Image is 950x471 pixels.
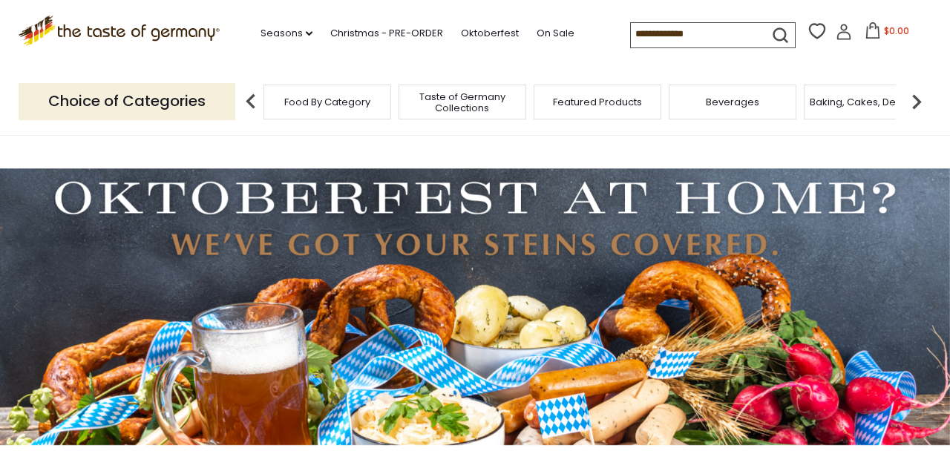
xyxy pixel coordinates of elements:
[236,87,266,116] img: previous arrow
[461,25,519,42] a: Oktoberfest
[19,83,235,119] p: Choice of Categories
[902,87,931,116] img: next arrow
[810,96,925,108] a: Baking, Cakes, Desserts
[553,96,642,108] a: Featured Products
[403,91,522,113] a: Taste of Germany Collections
[261,25,312,42] a: Seasons
[884,24,909,37] span: $0.00
[537,25,574,42] a: On Sale
[330,25,443,42] a: Christmas - PRE-ORDER
[706,96,759,108] a: Beverages
[284,96,370,108] a: Food By Category
[855,22,918,45] button: $0.00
